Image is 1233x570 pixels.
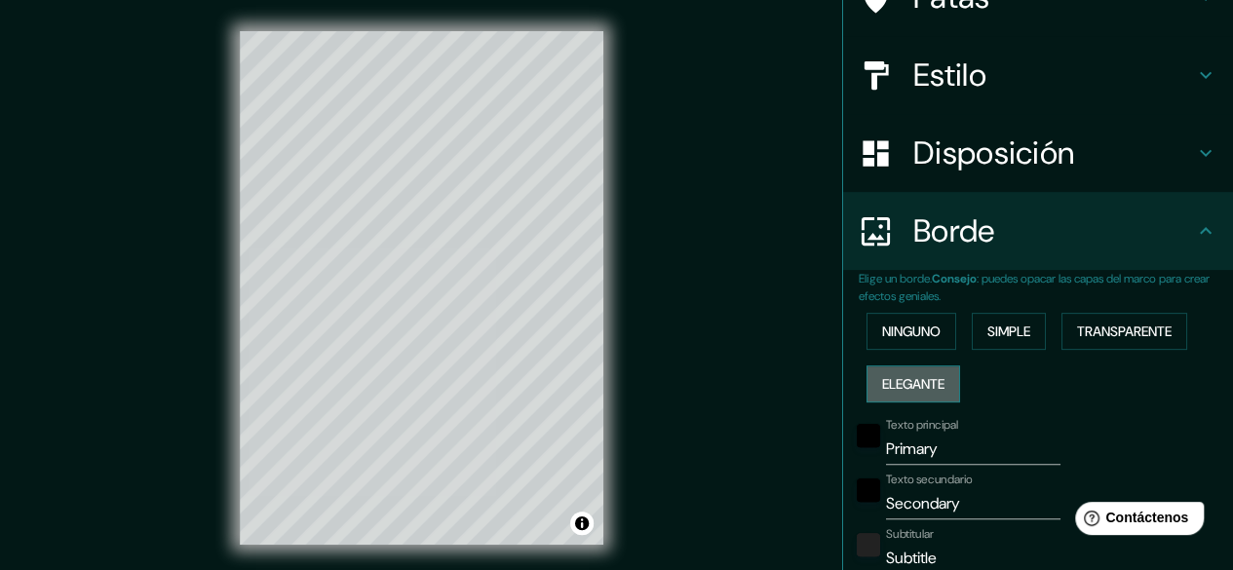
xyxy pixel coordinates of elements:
[843,36,1233,114] div: Estilo
[886,417,958,433] font: Texto principal
[859,271,1210,304] font: : puedes opacar las capas del marco para crear efectos geniales.
[1060,494,1212,549] iframe: Lanzador de widgets de ayuda
[843,192,1233,270] div: Borde
[987,323,1030,340] font: Simple
[570,512,594,535] button: Activar o desactivar atribución
[913,210,995,251] font: Borde
[867,313,956,350] button: Ninguno
[857,424,880,447] button: negro
[886,526,934,542] font: Subtitular
[859,271,932,286] font: Elige un borde.
[882,375,944,393] font: Elegante
[867,365,960,402] button: Elegante
[932,271,977,286] font: Consejo
[843,114,1233,192] div: Disposición
[882,323,941,340] font: Ninguno
[886,472,973,487] font: Texto secundario
[857,478,880,502] button: negro
[913,55,986,95] font: Estilo
[1061,313,1187,350] button: Transparente
[857,533,880,556] button: color-222222
[913,133,1074,173] font: Disposición
[1077,323,1172,340] font: Transparente
[972,313,1046,350] button: Simple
